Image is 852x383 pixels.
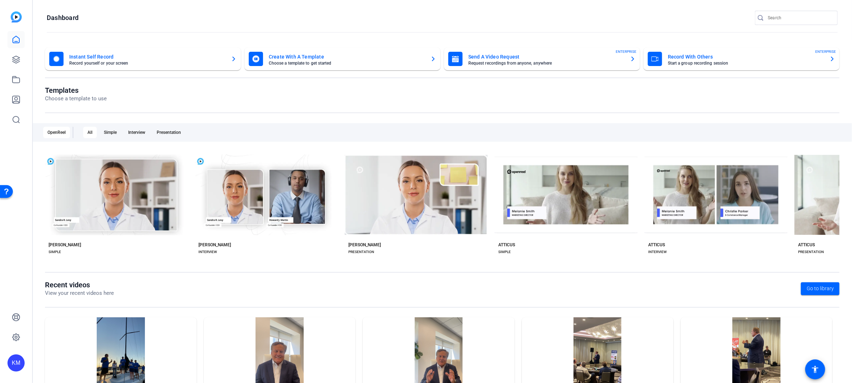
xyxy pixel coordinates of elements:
img: blue-gradient.svg [11,11,22,22]
div: ATTICUS [798,242,815,248]
div: INTERVIEW [198,249,217,255]
h1: Recent videos [45,281,114,289]
div: Interview [124,127,150,138]
input: Search [768,14,832,22]
mat-card-title: Create With A Template [269,52,425,61]
mat-card-subtitle: Choose a template to get started [269,61,425,65]
h1: Templates [45,86,107,95]
div: KM [7,354,25,372]
mat-card-title: Record With Others [668,52,824,61]
mat-card-subtitle: Request recordings from anyone, anywhere [468,61,624,65]
div: Presentation [152,127,185,138]
div: SIMPLE [49,249,61,255]
span: ENTERPRISE [616,49,636,54]
div: Simple [100,127,121,138]
div: INTERVIEW [648,249,667,255]
mat-card-title: Send A Video Request [468,52,624,61]
span: Go to library [807,285,834,292]
div: PRESENTATION [798,249,824,255]
div: ATTICUS [648,242,665,248]
div: [PERSON_NAME] [198,242,231,248]
div: [PERSON_NAME] [49,242,81,248]
mat-card-subtitle: Record yourself or your screen [69,61,225,65]
div: All [83,127,97,138]
h1: Dashboard [47,14,79,22]
span: ENTERPRISE [815,49,836,54]
div: OpenReel [43,127,70,138]
p: View your recent videos here [45,289,114,297]
mat-icon: accessibility [811,365,820,374]
p: Choose a template to use [45,95,107,103]
mat-card-title: Instant Self Record [69,52,225,61]
mat-card-subtitle: Start a group recording session [668,61,824,65]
